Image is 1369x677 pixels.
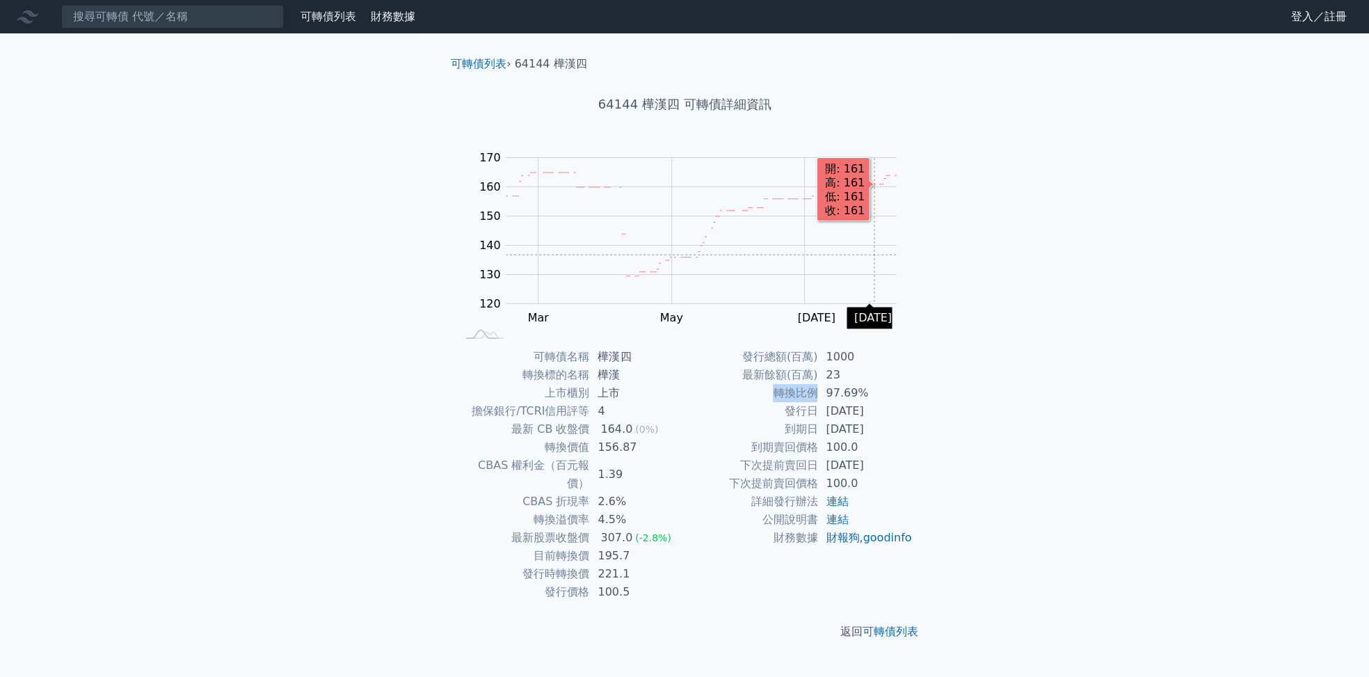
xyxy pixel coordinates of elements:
td: 1000 [817,348,913,366]
td: 97.69% [817,384,913,402]
h1: 64144 樺漢四 可轉債詳細資訊 [440,95,929,114]
td: 財務數據 [684,529,817,547]
td: 發行價格 [456,583,589,601]
td: 到期賣回價格 [684,438,817,456]
a: 可轉債列表 [451,57,506,70]
td: 1.39 [589,456,684,493]
tspan: 140 [479,239,501,252]
td: 擔保銀行/TCRI信用評等 [456,402,589,420]
td: 最新股票收盤價 [456,529,589,547]
li: 64144 樺漢四 [515,56,587,72]
td: 4 [589,402,684,420]
a: 可轉債列表 [863,625,918,638]
td: 上市櫃別 [456,384,589,402]
tspan: 150 [479,209,501,223]
p: 返回 [440,623,929,640]
span: (0%) [635,424,658,435]
li: › [451,56,511,72]
a: 連結 [826,495,848,508]
span: (-2.8%) [635,532,671,543]
td: CBAS 折現率 [456,493,589,511]
input: 搜尋可轉債 代號／名稱 [61,5,284,29]
td: 221.1 [589,565,684,583]
a: 連結 [826,513,848,526]
a: 登入／註冊 [1280,6,1358,28]
td: CBAS 權利金（百元報價） [456,456,589,493]
tspan: 160 [479,180,501,193]
a: goodinfo [863,531,911,544]
td: 轉換比例 [684,384,817,402]
td: 樺漢四 [589,348,684,366]
td: 發行總額(百萬) [684,348,817,366]
div: 聊天小工具 [1299,610,1369,677]
td: 下次提前賣回日 [684,456,817,475]
td: 樺漢 [589,366,684,384]
td: 100.0 [817,438,913,456]
div: 307.0 [598,529,635,547]
td: 下次提前賣回價格 [684,475,817,493]
td: [DATE] [817,420,913,438]
td: 100.5 [589,583,684,601]
td: 2.6% [589,493,684,511]
tspan: 170 [479,151,501,164]
tspan: 130 [479,268,501,281]
tspan: [DATE] [797,311,835,324]
tspan: 120 [479,297,501,310]
td: 可轉債名稱 [456,348,589,366]
td: 100.0 [817,475,913,493]
div: 164.0 [598,420,635,438]
a: 財報狗 [826,531,859,544]
td: 4.5% [589,511,684,529]
td: 上市 [589,384,684,402]
a: 財務數據 [371,10,415,23]
td: 目前轉換價 [456,547,589,565]
td: [DATE] [817,456,913,475]
td: 到期日 [684,420,817,438]
td: 最新 CB 收盤價 [456,420,589,438]
a: 可轉債列表 [301,10,356,23]
td: 發行時轉換價 [456,565,589,583]
td: 發行日 [684,402,817,420]
td: 最新餘額(百萬) [684,366,817,384]
td: 195.7 [589,547,684,565]
td: 轉換溢價率 [456,511,589,529]
td: 轉換標的名稱 [456,366,589,384]
tspan: May [659,311,682,324]
td: 公開說明書 [684,511,817,529]
tspan: Mar [527,311,549,324]
td: , [817,529,913,547]
td: 23 [817,366,913,384]
iframe: Chat Widget [1299,610,1369,677]
g: Chart [472,151,917,324]
td: 詳細發行辦法 [684,493,817,511]
td: [DATE] [817,402,913,420]
td: 轉換價值 [456,438,589,456]
td: 156.87 [589,438,684,456]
